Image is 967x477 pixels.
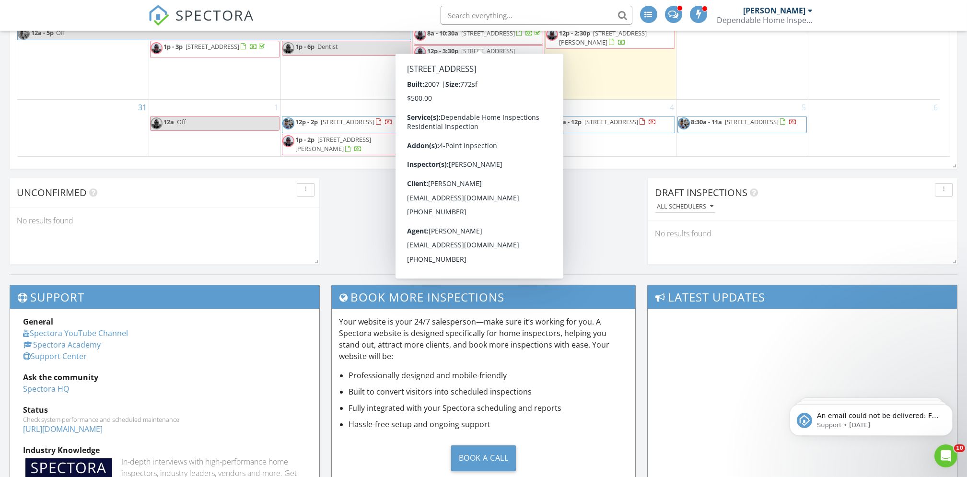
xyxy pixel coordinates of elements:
[691,117,722,126] span: 8:30a - 11a
[282,42,294,54] img: jim_photo.jpg
[349,402,628,414] li: Fully integrated with your Spectora scheduling and reports
[349,419,628,430] li: Hassle-free setup and ongoing support
[272,100,280,115] a: Go to September 1, 2025
[295,117,393,126] a: 12p - 2p [STREET_ADDRESS]
[427,29,542,37] a: 8a - 10:30a [STREET_ADDRESS]
[676,99,808,156] td: Go to September 5, 2025
[23,328,128,338] a: Spectora YouTube Channel
[414,117,426,129] img: 20200214_082602.jpg
[23,424,103,434] a: [URL][DOMAIN_NAME]
[932,100,940,115] a: Go to September 6, 2025
[332,285,635,309] h3: Book More Inspections
[427,29,458,37] span: 8a - 10:30a
[546,29,558,41] img: jim_photo.jpg
[414,27,543,45] a: 8a - 10:30a [STREET_ADDRESS]
[23,351,87,361] a: Support Center
[546,117,558,129] img: 20200214_082602.jpg
[23,404,306,416] div: Status
[427,78,503,95] span: [STREET_ADDRESS][PERSON_NAME]
[281,11,413,99] td: Go to August 26, 2025
[559,29,647,47] a: 12p - 2:30p [STREET_ADDRESS][PERSON_NAME]
[427,78,446,86] span: 1p - 3p
[149,11,281,99] td: Go to August 25, 2025
[775,384,967,451] iframe: Intercom notifications message
[427,78,503,95] a: 1p - 3p [STREET_ADDRESS][PERSON_NAME]
[451,445,516,471] div: Book a Call
[349,370,628,381] li: Professionally designed and mobile-friendly
[151,117,163,129] img: jim_photo.jpg
[17,186,87,199] span: Unconfirmed
[427,117,458,126] span: 8a - 10:30a
[163,42,183,51] span: 1p - 3p
[136,100,149,115] a: Go to August 31, 2025
[744,6,806,15] div: [PERSON_NAME]
[186,42,239,51] span: [STREET_ADDRESS]
[441,6,632,25] input: Search everything...
[150,41,280,58] a: 1p - 3p [STREET_ADDRESS]
[717,15,813,25] div: Dependable Home Inspections LLC
[954,444,965,452] span: 10
[148,13,255,33] a: SPECTORA
[17,11,149,99] td: Go to August 24, 2025
[18,28,30,40] img: 20200214_082602.jpg
[23,339,101,350] a: Spectora Academy
[321,117,374,126] span: [STREET_ADDRESS]
[559,117,582,126] span: 8a - 12p
[339,316,628,362] p: Your website is your 24/7 salesperson—make sure it’s working for you. A Spectora website is desig...
[414,47,524,73] a: 12p - 3:30p [STREET_ADDRESS][PERSON_NAME][PERSON_NAME]
[281,99,413,156] td: Go to September 2, 2025
[453,135,506,144] span: [STREET_ADDRESS]
[544,11,676,99] td: Go to August 28, 2025
[546,27,675,49] a: 12p - 2:30p [STREET_ADDRESS][PERSON_NAME]
[349,386,628,397] li: Built to convert visitors into scheduled inspections
[559,117,656,126] a: 8a - 12p [STREET_ADDRESS]
[176,5,255,25] span: SPECTORA
[23,316,53,327] strong: General
[427,47,524,64] span: [STREET_ADDRESS][PERSON_NAME][PERSON_NAME]
[17,99,149,156] td: Go to August 31, 2025
[427,135,450,144] span: 12p - 2p
[404,100,412,115] a: Go to September 2, 2025
[725,117,779,126] span: [STREET_ADDRESS]
[414,47,426,58] img: jim_photo.jpg
[295,135,315,144] span: 1p - 2p
[149,99,281,156] td: Go to September 1, 2025
[427,135,524,144] a: 12p - 2p [STREET_ADDRESS]
[677,116,807,133] a: 8:30a - 11a [STREET_ADDRESS]
[282,116,411,133] a: 12p - 2p [STREET_ADDRESS]
[657,203,713,210] div: All schedulers
[317,42,338,51] span: Dentist
[163,42,267,51] a: 1p - 3p [STREET_ADDRESS]
[282,134,411,155] a: 1p - 2p [STREET_ADDRESS][PERSON_NAME]
[282,135,294,147] img: jim_photo.jpg
[461,117,515,126] span: [STREET_ADDRESS]
[800,100,808,115] a: Go to September 5, 2025
[414,134,543,151] a: 12p - 2p [STREET_ADDRESS]
[461,29,515,37] span: [STREET_ADDRESS]
[808,11,940,99] td: Go to August 30, 2025
[31,28,54,40] span: 12a - 5p
[10,285,319,309] h3: Support
[934,444,957,467] iframe: Intercom live chat
[655,200,715,213] button: All schedulers
[544,99,676,156] td: Go to September 4, 2025
[295,117,318,126] span: 12p - 2p
[148,5,169,26] img: The Best Home Inspection Software - Spectora
[427,117,533,126] a: 8a - 10:30a [STREET_ADDRESS]
[414,116,543,133] a: 8a - 10:30a [STREET_ADDRESS]
[413,99,545,156] td: Go to September 3, 2025
[413,11,545,99] td: Go to August 27, 2025
[668,100,676,115] a: Go to September 4, 2025
[23,416,306,423] div: Check system performance and scheduled maintenance.
[414,78,426,90] img: jim_photo.jpg
[295,42,315,51] span: 1p - 6p
[655,186,747,199] span: Draft Inspections
[414,76,543,98] a: 1p - 3p [STREET_ADDRESS][PERSON_NAME]
[427,47,458,55] span: 12p - 3:30p
[23,372,306,383] div: Ask the community
[295,135,371,153] a: 1p - 2p [STREET_ADDRESS][PERSON_NAME]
